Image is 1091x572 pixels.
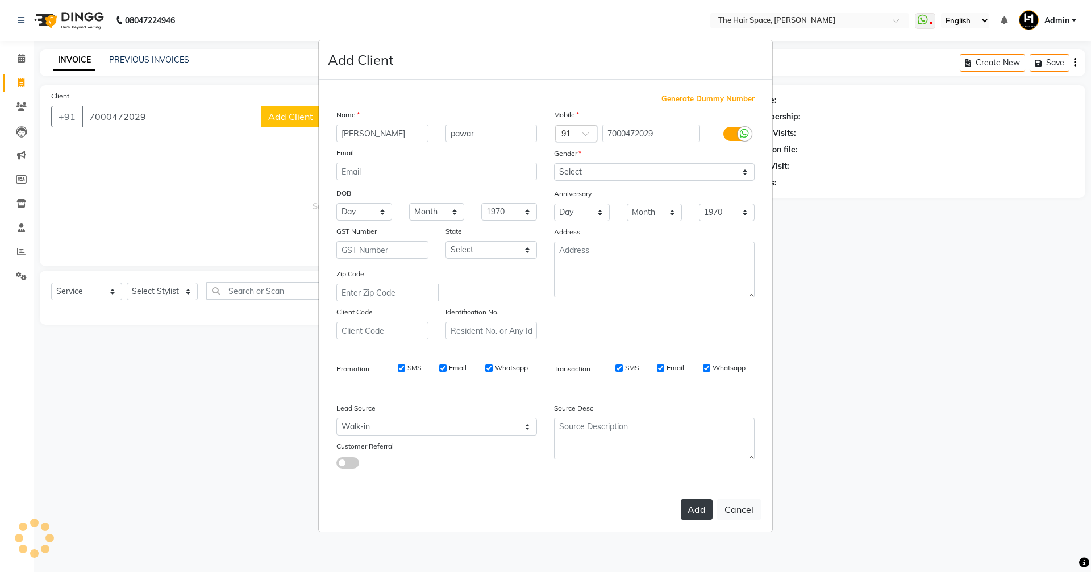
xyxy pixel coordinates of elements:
[717,499,761,520] button: Cancel
[336,188,351,198] label: DOB
[336,163,537,180] input: Email
[602,125,701,142] input: Mobile
[625,363,639,373] label: SMS
[554,227,580,237] label: Address
[336,364,369,374] label: Promotion
[336,307,373,317] label: Client Code
[554,403,593,413] label: Source Desc
[495,363,528,373] label: Whatsapp
[336,148,354,158] label: Email
[336,441,394,451] label: Customer Referral
[336,241,428,259] input: GST Number
[336,125,428,142] input: First Name
[336,226,377,237] label: GST Number
[336,269,364,279] label: Zip Code
[681,499,713,520] button: Add
[554,110,579,120] label: Mobile
[554,148,581,159] label: Gender
[449,363,467,373] label: Email
[407,363,421,373] label: SMS
[445,307,499,317] label: Identification No.
[445,322,538,339] input: Resident No. or Any Id
[336,322,428,339] input: Client Code
[713,363,746,373] label: Whatsapp
[445,226,462,237] label: State
[554,364,590,374] label: Transaction
[336,284,439,301] input: Enter Zip Code
[445,125,538,142] input: Last Name
[667,363,684,373] label: Email
[661,93,755,105] span: Generate Dummy Number
[554,189,592,199] label: Anniversary
[328,49,393,70] h4: Add Client
[336,403,376,413] label: Lead Source
[336,110,360,120] label: Name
